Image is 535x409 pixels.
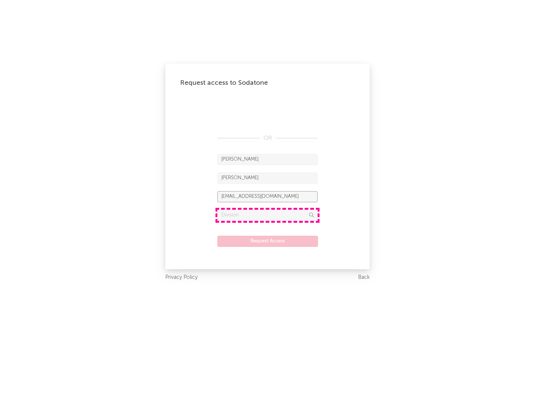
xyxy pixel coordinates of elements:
[217,236,318,247] button: Request Access
[217,173,318,184] input: Last Name
[217,210,318,221] input: Division
[358,273,370,282] a: Back
[165,273,198,282] a: Privacy Policy
[217,134,318,143] div: OR
[180,78,355,87] div: Request access to Sodatone
[217,154,318,165] input: First Name
[217,191,318,202] input: Email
